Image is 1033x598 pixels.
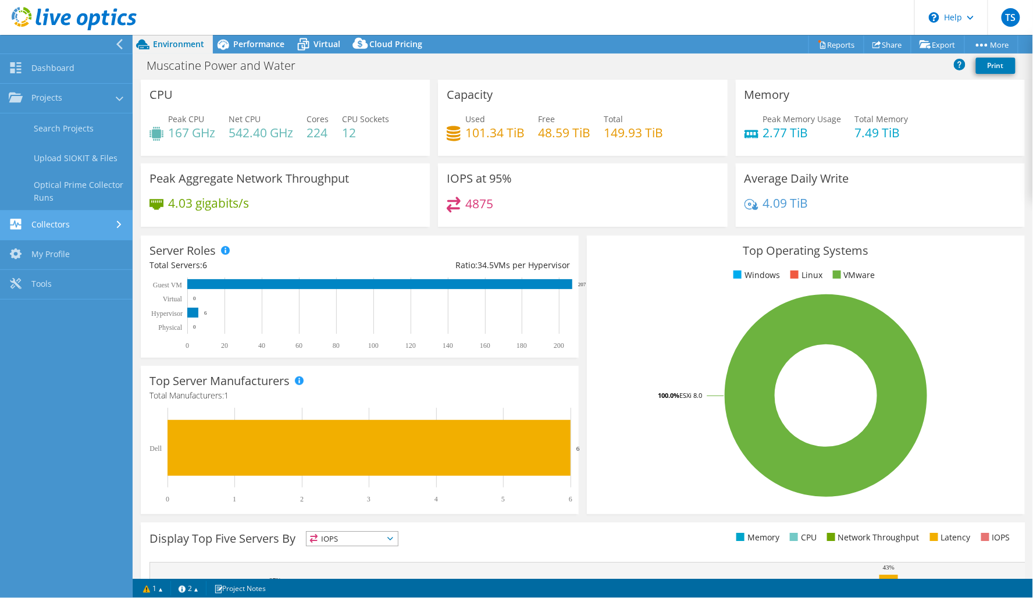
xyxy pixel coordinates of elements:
[233,38,284,49] span: Performance
[405,341,416,350] text: 120
[604,126,663,139] h4: 149.93 TiB
[149,375,290,387] h3: Top Server Manufacturers
[258,341,265,350] text: 40
[1002,8,1020,27] span: TS
[434,495,438,503] text: 4
[170,581,206,596] a: 2
[976,58,1016,74] a: Print
[824,531,920,544] li: Network Throughput
[168,126,215,139] h4: 167 GHz
[193,296,196,301] text: 0
[307,113,329,124] span: Cores
[763,113,842,124] span: Peak Memory Usage
[855,113,909,124] span: Total Memory
[576,445,580,452] text: 6
[141,59,314,72] h1: Muscatine Power and Water
[206,581,274,596] a: Project Notes
[788,269,822,282] li: Linux
[763,197,808,209] h4: 4.09 TiB
[830,269,875,282] li: VMware
[367,495,371,503] text: 3
[883,564,895,571] text: 43%
[733,531,779,544] li: Memory
[679,391,702,400] tspan: ESXi 8.0
[135,581,171,596] a: 1
[151,309,183,318] text: Hypervisor
[149,244,216,257] h3: Server Roles
[465,197,493,210] h4: 4875
[731,269,780,282] li: Windows
[153,281,182,289] text: Guest VM
[443,341,453,350] text: 140
[569,495,572,503] text: 6
[307,126,329,139] h4: 224
[596,244,1016,257] h3: Top Operating Systems
[158,323,182,332] text: Physical
[787,531,817,544] li: CPU
[221,341,228,350] text: 20
[149,444,162,453] text: Dell
[978,531,1010,544] li: IOPS
[149,389,570,402] h4: Total Manufacturers:
[745,88,790,101] h3: Memory
[369,38,422,49] span: Cloud Pricing
[538,126,590,139] h4: 48.59 TiB
[342,126,389,139] h4: 12
[501,495,505,503] text: 5
[295,341,302,350] text: 60
[359,259,569,272] div: Ratio: VMs per Hypervisor
[224,390,229,401] span: 1
[763,126,842,139] h4: 2.77 TiB
[163,295,183,303] text: Virtual
[269,576,281,583] text: 37%
[927,531,971,544] li: Latency
[229,113,261,124] span: Net CPU
[538,113,555,124] span: Free
[202,259,207,270] span: 6
[516,341,527,350] text: 180
[333,341,340,350] text: 80
[855,126,909,139] h4: 7.49 TiB
[168,113,204,124] span: Peak CPU
[911,35,965,54] a: Export
[658,391,679,400] tspan: 100.0%
[554,341,564,350] text: 200
[307,532,398,546] span: IOPS
[864,35,911,54] a: Share
[465,113,485,124] span: Used
[964,35,1018,54] a: More
[480,341,490,350] text: 160
[153,38,204,49] span: Environment
[186,341,189,350] text: 0
[149,88,173,101] h3: CPU
[604,113,623,124] span: Total
[300,495,304,503] text: 2
[478,259,494,270] span: 34.5
[929,12,939,23] svg: \n
[233,495,236,503] text: 1
[166,495,169,503] text: 0
[447,88,493,101] h3: Capacity
[745,172,849,185] h3: Average Daily Write
[149,172,349,185] h3: Peak Aggregate Network Throughput
[193,324,196,330] text: 0
[465,126,525,139] h4: 101.34 TiB
[447,172,512,185] h3: IOPS at 95%
[149,259,359,272] div: Total Servers:
[368,341,379,350] text: 100
[342,113,389,124] span: CPU Sockets
[229,126,293,139] h4: 542.40 GHz
[808,35,864,54] a: Reports
[168,197,249,209] h4: 4.03 gigabits/s
[204,310,207,316] text: 6
[578,282,586,287] text: 207
[314,38,340,49] span: Virtual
